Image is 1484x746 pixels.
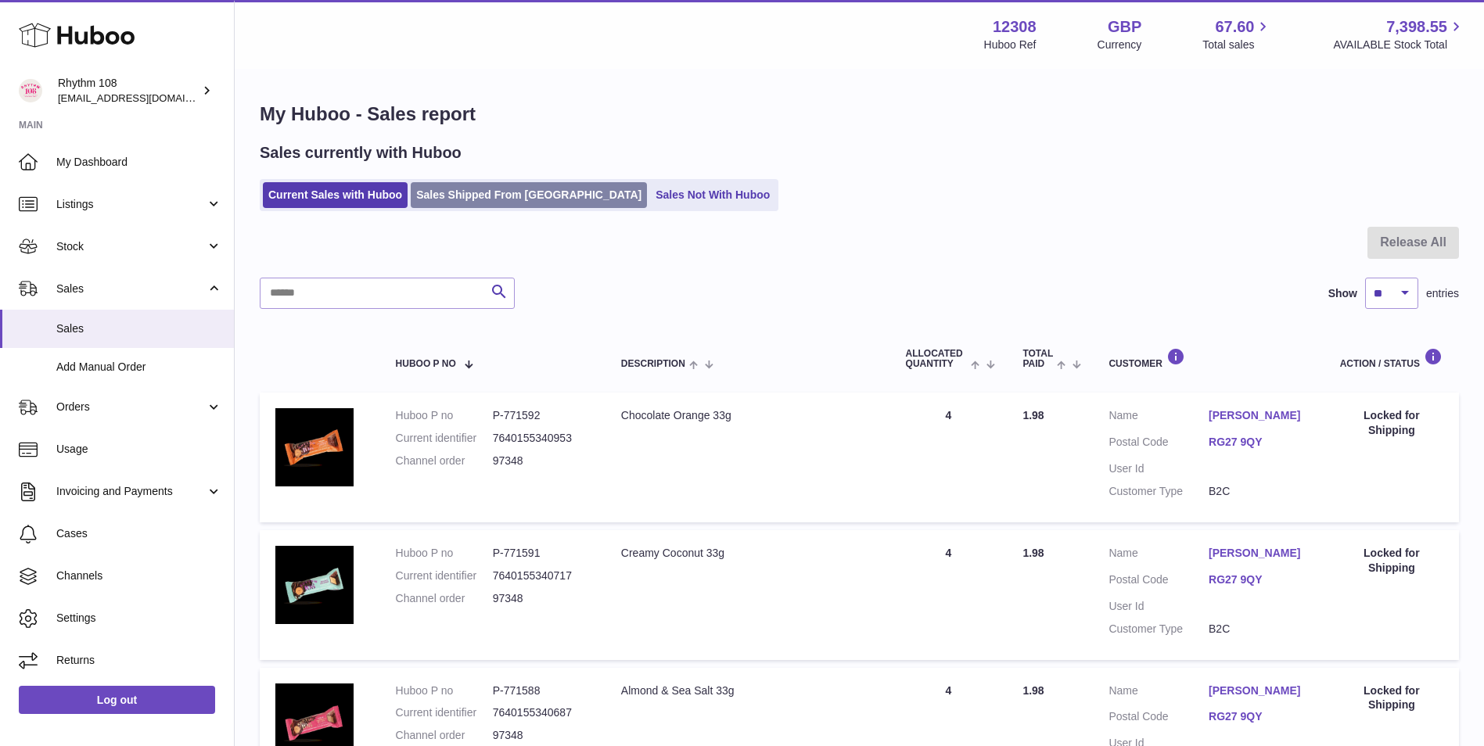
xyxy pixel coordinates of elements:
[493,408,590,423] dd: P-771592
[1333,38,1465,52] span: AVAILABLE Stock Total
[1022,684,1044,697] span: 1.98
[275,546,354,624] img: 123081684745583.jpg
[56,653,222,668] span: Returns
[621,359,685,369] span: Description
[1202,16,1272,52] a: 67.60 Total sales
[1109,599,1209,614] dt: User Id
[396,705,493,720] dt: Current identifier
[275,408,354,486] img: 123081684745551.jpg
[1426,286,1459,301] span: entries
[890,393,1008,522] td: 4
[1202,38,1272,52] span: Total sales
[396,408,493,423] dt: Huboo P no
[263,182,408,208] a: Current Sales with Huboo
[1109,709,1209,728] dt: Postal Code
[1109,622,1209,637] dt: Customer Type
[493,454,590,468] dd: 97348
[396,359,456,369] span: Huboo P no
[56,321,222,336] span: Sales
[1109,408,1209,427] dt: Name
[396,568,493,583] dt: Current identifier
[1108,16,1141,38] strong: GBP
[1109,435,1209,454] dt: Postal Code
[1215,16,1254,38] span: 67.60
[621,408,875,423] div: Chocolate Orange 33g
[56,360,222,375] span: Add Manual Order
[1340,546,1443,576] div: Locked for Shipping
[1109,461,1209,476] dt: User Id
[56,611,222,626] span: Settings
[1109,484,1209,499] dt: Customer Type
[1109,683,1209,702] dt: Name
[493,683,590,698] dd: P-771588
[260,102,1459,127] h1: My Huboo - Sales report
[56,442,222,457] span: Usage
[19,79,42,102] img: internalAdmin-12308@internal.huboo.com
[493,591,590,606] dd: 97348
[58,91,230,104] span: [EMAIL_ADDRESS][DOMAIN_NAME]
[1209,546,1309,561] a: [PERSON_NAME]
[1022,349,1053,369] span: Total paid
[56,239,206,254] span: Stock
[396,591,493,606] dt: Channel order
[1022,409,1044,421] span: 1.98
[493,546,590,561] dd: P-771591
[890,530,1008,660] td: 4
[58,76,199,106] div: Rhythm 108
[56,197,206,212] span: Listings
[56,282,206,296] span: Sales
[1109,348,1308,369] div: Customer
[1209,709,1309,724] a: RG27 9QY
[1340,348,1443,369] div: Action / Status
[1386,16,1447,38] span: 7,398.55
[396,546,493,561] dt: Huboo P no
[396,683,493,698] dt: Huboo P no
[493,568,590,583] dd: 7640155340717
[621,683,875,698] div: Almond & Sea Salt 33g
[993,16,1037,38] strong: 12308
[56,484,206,499] span: Invoicing and Payments
[650,182,775,208] a: Sales Not With Huboo
[1209,572,1309,587] a: RG27 9QY
[493,705,590,720] dd: 7640155340687
[493,728,590,743] dd: 97348
[1328,286,1357,301] label: Show
[396,728,493,743] dt: Channel order
[1109,546,1209,565] dt: Name
[396,454,493,468] dt: Channel order
[1340,683,1443,713] div: Locked for Shipping
[260,142,462,163] h2: Sales currently with Huboo
[1209,622,1309,637] dd: B2C
[621,546,875,561] div: Creamy Coconut 33g
[56,400,206,414] span: Orders
[984,38,1037,52] div: Huboo Ref
[396,431,493,446] dt: Current identifier
[1209,435,1309,450] a: RG27 9QY
[1022,547,1044,559] span: 1.98
[1109,572,1209,591] dt: Postal Code
[1209,408,1309,423] a: [PERSON_NAME]
[56,155,222,170] span: My Dashboard
[1340,408,1443,438] div: Locked for Shipping
[906,349,967,369] span: ALLOCATED Quantity
[56,526,222,541] span: Cases
[411,182,647,208] a: Sales Shipped From [GEOGRAPHIC_DATA]
[1333,16,1465,52] a: 7,398.55 AVAILABLE Stock Total
[56,568,222,583] span: Channels
[1209,484,1309,499] dd: B2C
[1209,683,1309,698] a: [PERSON_NAME]
[493,431,590,446] dd: 7640155340953
[1098,38,1142,52] div: Currency
[19,686,215,714] a: Log out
